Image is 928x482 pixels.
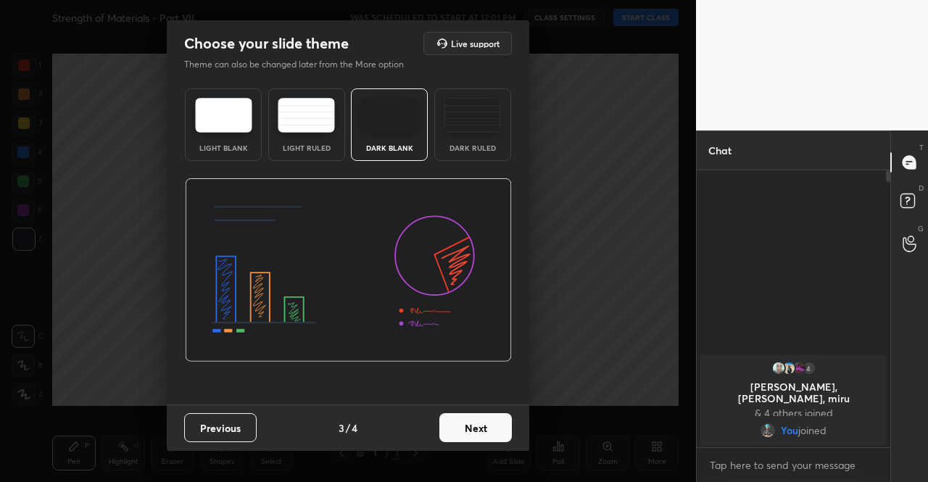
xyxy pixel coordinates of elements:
[278,144,336,151] div: Light Ruled
[919,183,924,194] p: D
[781,425,798,436] span: You
[195,98,252,133] img: lightTheme.e5ed3b09.svg
[439,413,512,442] button: Next
[697,131,743,170] p: Chat
[709,407,878,419] p: & 4 others joined
[352,420,357,436] h4: 4
[184,58,419,71] p: Theme can also be changed later from the More option
[360,144,418,151] div: Dark Blank
[346,420,350,436] h4: /
[184,34,349,53] h2: Choose your slide theme
[444,98,501,133] img: darkRuledTheme.de295e13.svg
[709,381,878,404] p: [PERSON_NAME], [PERSON_NAME], miru
[782,361,796,375] img: b9eb6263dd734dca820a5d2be3058b6d.jpg
[919,142,924,153] p: T
[918,223,924,234] p: G
[194,144,252,151] div: Light Blank
[697,352,890,448] div: grid
[361,98,418,133] img: darkTheme.f0cc69e5.svg
[184,413,257,442] button: Previous
[761,423,775,438] img: 9d3c740ecb1b4446abd3172a233dfc7b.png
[185,178,512,362] img: darkThemeBanner.d06ce4a2.svg
[792,361,806,375] img: aab9373e004e41fbb1dd6d86c47cfef5.jpg
[798,425,826,436] span: joined
[339,420,344,436] h4: 3
[444,144,502,151] div: Dark Ruled
[771,361,786,375] img: 73622d0ac6e94ea09e6c495edb0be371.jpg
[278,98,335,133] img: lightRuledTheme.5fabf969.svg
[451,39,500,48] h5: Live support
[802,361,816,375] div: 4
